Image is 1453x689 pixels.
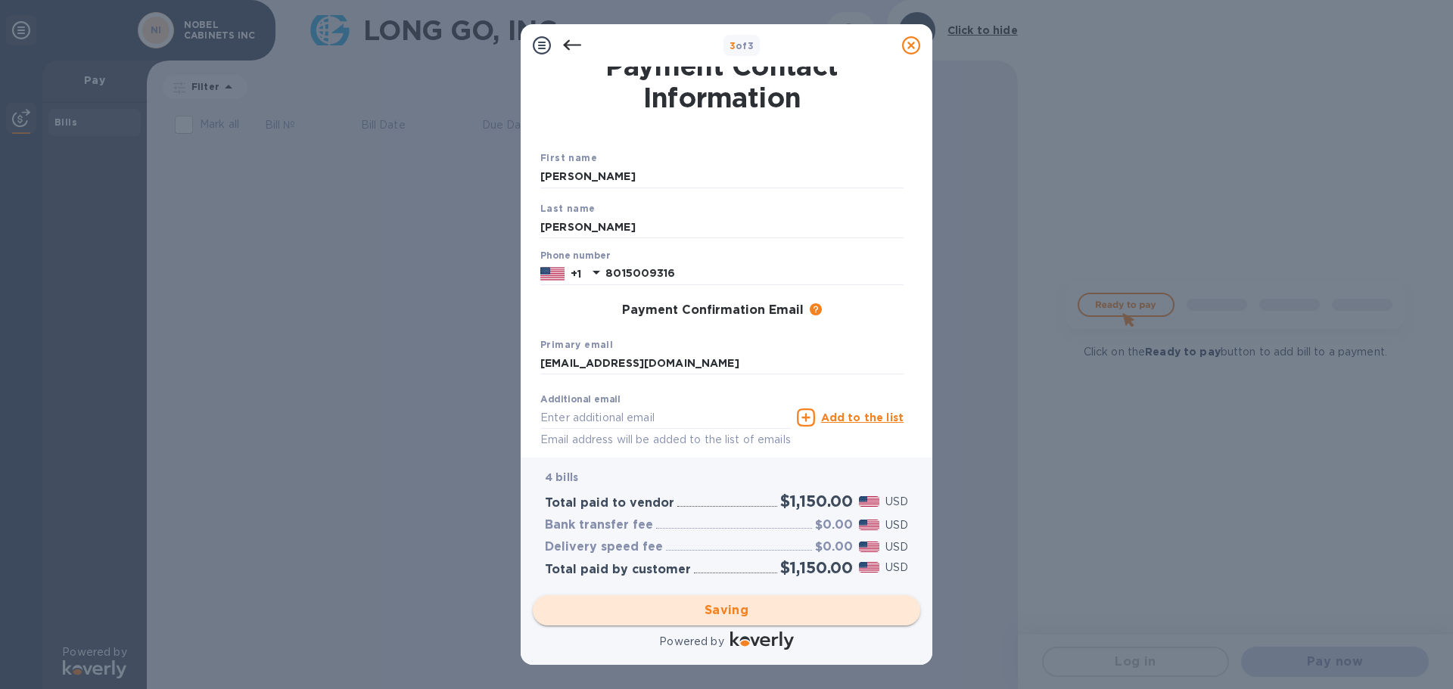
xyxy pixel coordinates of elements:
input: Enter your last name [540,216,904,238]
img: US [540,265,565,282]
h3: Total paid to vendor [545,496,674,511]
span: 3 [730,40,736,51]
h3: Total paid by customer [545,563,691,577]
p: Powered by [659,634,723,650]
img: USD [859,562,879,573]
b: First name [540,152,597,163]
input: Enter your phone number [605,262,904,285]
h2: $1,150.00 [780,558,853,577]
input: Enter your first name [540,166,904,188]
label: Phone number [540,252,610,261]
h2: $1,150.00 [780,492,853,511]
input: Enter your primary name [540,352,904,375]
p: USD [885,517,908,533]
h3: Payment Confirmation Email [622,303,804,318]
b: Primary email [540,339,613,350]
img: USD [859,520,879,530]
p: +1 [571,266,581,281]
p: Email address will be added to the list of emails [540,431,791,448]
h3: $0.00 [815,518,853,532]
img: USD [859,542,879,552]
b: 4 bills [545,471,578,483]
img: USD [859,496,879,507]
h1: Payment Contact Information [540,50,904,113]
u: Add to the list [821,411,904,424]
img: Logo [730,632,794,650]
b: of 3 [730,40,755,51]
h3: Delivery speed fee [545,540,663,554]
p: USD [885,539,908,555]
p: USD [885,494,908,510]
b: Last name [540,203,596,214]
input: Enter additional email [540,406,791,429]
label: Additional email [540,396,621,405]
h3: Bank transfer fee [545,518,653,532]
h3: $0.00 [815,540,853,554]
p: USD [885,560,908,576]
